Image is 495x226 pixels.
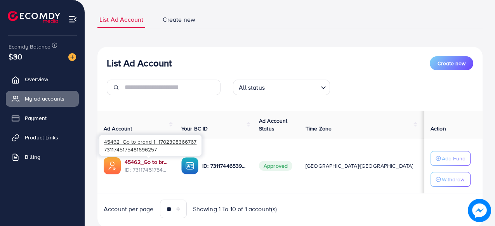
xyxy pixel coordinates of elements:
[181,125,208,132] span: Your BC ID
[267,80,318,93] input: Search for option
[306,125,332,132] span: Time Zone
[99,135,201,156] div: 7311745175481696257
[306,162,413,170] span: [GEOGRAPHIC_DATA]/[GEOGRAPHIC_DATA]
[99,15,143,24] span: List Ad Account
[181,157,198,174] img: ic-ba-acc.ded83a64.svg
[431,125,446,132] span: Action
[233,80,330,95] div: Search for option
[25,114,47,122] span: Payment
[125,166,169,174] span: ID: 7311745175481696257
[6,130,79,145] a: Product Links
[431,172,471,187] button: Withdraw
[8,11,60,23] img: logo
[237,82,266,93] span: All status
[107,57,172,69] h3: List Ad Account
[193,205,277,214] span: Showing 1 To 10 of 1 account(s)
[6,110,79,126] a: Payment
[442,175,464,184] p: Withdraw
[25,134,58,141] span: Product Links
[6,149,79,165] a: Billing
[104,138,196,145] span: 45462_Go to brand 1_1702398366767
[25,95,64,103] span: My ad accounts
[104,205,154,214] span: Account per page
[25,75,48,83] span: Overview
[68,15,77,24] img: menu
[9,43,50,50] span: Ecomdy Balance
[438,59,465,67] span: Create new
[163,15,195,24] span: Create new
[104,157,121,174] img: ic-ads-acc.e4c84228.svg
[6,71,79,87] a: Overview
[6,91,79,106] a: My ad accounts
[430,56,473,70] button: Create new
[259,161,292,171] span: Approved
[431,151,471,166] button: Add Fund
[125,158,169,166] a: 45462_Go to brand 1_1702398366767
[104,125,132,132] span: Ad Account
[68,53,76,61] img: image
[259,117,288,132] span: Ad Account Status
[442,154,465,163] p: Add Fund
[202,161,247,170] p: ID: 7311744653974355970
[25,153,40,161] span: Billing
[9,51,22,62] span: $30
[468,199,491,222] img: image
